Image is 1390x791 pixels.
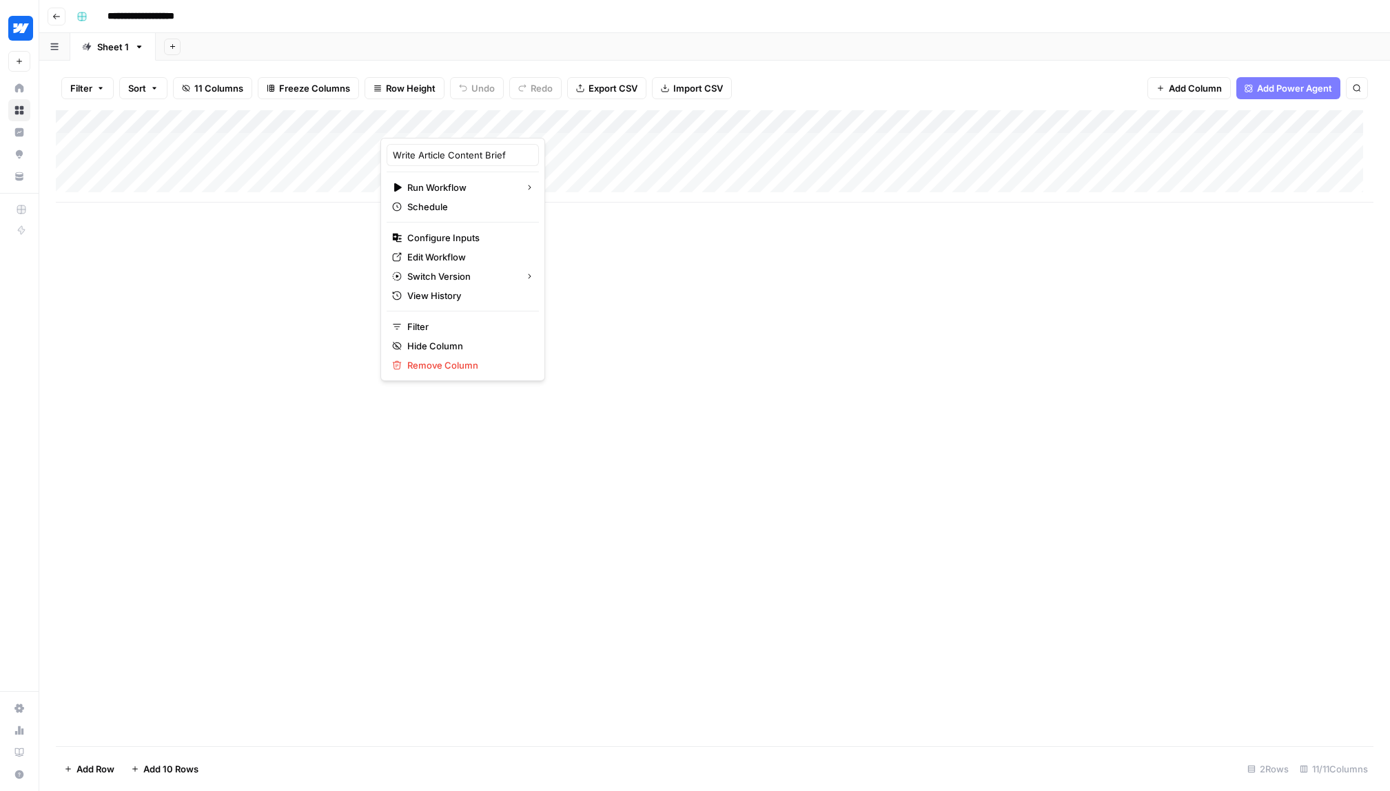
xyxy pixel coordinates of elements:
div: 11/11 Columns [1294,758,1373,780]
button: Row Height [365,77,444,99]
a: Your Data [8,165,30,187]
span: Undo [471,81,495,95]
span: Edit Workflow [407,250,528,264]
span: Sort [128,81,146,95]
button: Workspace: Webflow [8,11,30,45]
button: Help + Support [8,763,30,785]
button: Export CSV [567,77,646,99]
button: Add Row [56,758,123,780]
a: Learning Hub [8,741,30,763]
a: Sheet 1 [70,33,156,61]
span: Add Power Agent [1257,81,1332,95]
button: 11 Columns [173,77,252,99]
span: 11 Columns [194,81,243,95]
span: Export CSV [589,81,637,95]
span: View History [407,289,528,302]
span: Run Workflow [407,181,514,194]
a: Usage [8,719,30,741]
button: Freeze Columns [258,77,359,99]
button: Add Column [1147,77,1231,99]
a: Settings [8,697,30,719]
span: Add Row [76,762,114,776]
span: Import CSV [673,81,723,95]
button: Undo [450,77,504,99]
span: Row Height [386,81,436,95]
a: Browse [8,99,30,121]
span: Filter [70,81,92,95]
span: Redo [531,81,553,95]
span: Add Column [1169,81,1222,95]
a: Opportunities [8,143,30,165]
span: Switch Version [407,269,514,283]
span: Remove Column [407,358,528,372]
a: Home [8,77,30,99]
button: Redo [509,77,562,99]
span: Hide Column [407,339,528,353]
button: Add Power Agent [1236,77,1340,99]
span: Filter [407,320,528,333]
span: Add 10 Rows [143,762,198,776]
a: Insights [8,121,30,143]
button: Add 10 Rows [123,758,207,780]
img: Webflow Logo [8,16,33,41]
span: Freeze Columns [279,81,350,95]
div: 2 Rows [1242,758,1294,780]
div: Sheet 1 [97,40,129,54]
button: Import CSV [652,77,732,99]
span: Schedule [407,200,528,214]
span: Configure Inputs [407,231,528,245]
button: Filter [61,77,114,99]
button: Sort [119,77,167,99]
